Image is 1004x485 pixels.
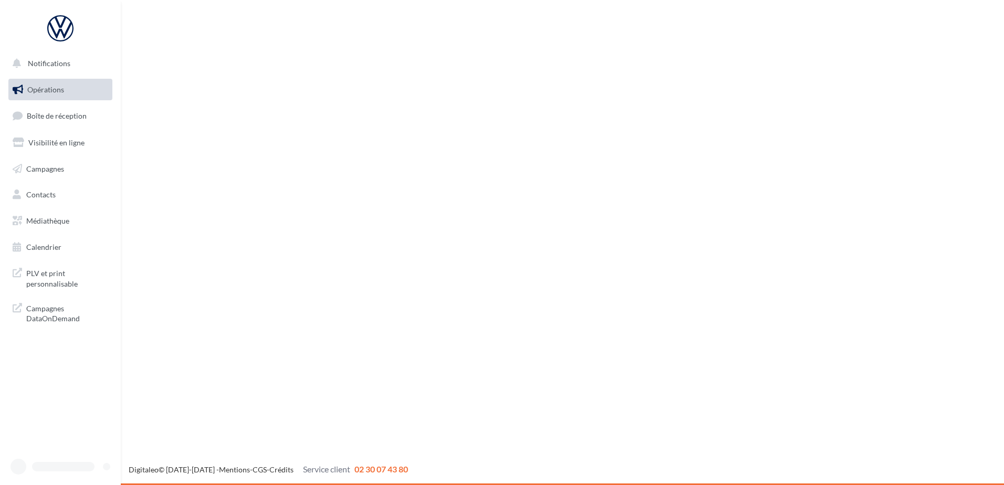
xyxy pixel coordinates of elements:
a: Visibilité en ligne [6,132,114,154]
a: Opérations [6,79,114,101]
a: Médiathèque [6,210,114,232]
span: © [DATE]-[DATE] - - - [129,465,408,474]
a: CGS [253,465,267,474]
a: Campagnes [6,158,114,180]
a: Digitaleo [129,465,159,474]
span: Calendrier [26,242,61,251]
span: Contacts [26,190,56,199]
span: Service client [303,464,350,474]
span: PLV et print personnalisable [26,266,108,289]
span: Notifications [28,59,70,68]
a: Campagnes DataOnDemand [6,297,114,328]
a: Boîte de réception [6,104,114,127]
a: Calendrier [6,236,114,258]
span: Campagnes [26,164,64,173]
button: Notifications [6,52,110,75]
a: Crédits [269,465,294,474]
span: Opérations [27,85,64,94]
span: Boîte de réception [27,111,87,120]
a: Contacts [6,184,114,206]
a: Mentions [219,465,250,474]
span: Médiathèque [26,216,69,225]
span: Visibilité en ligne [28,138,85,147]
a: PLV et print personnalisable [6,262,114,293]
span: 02 30 07 43 80 [354,464,408,474]
span: Campagnes DataOnDemand [26,301,108,324]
